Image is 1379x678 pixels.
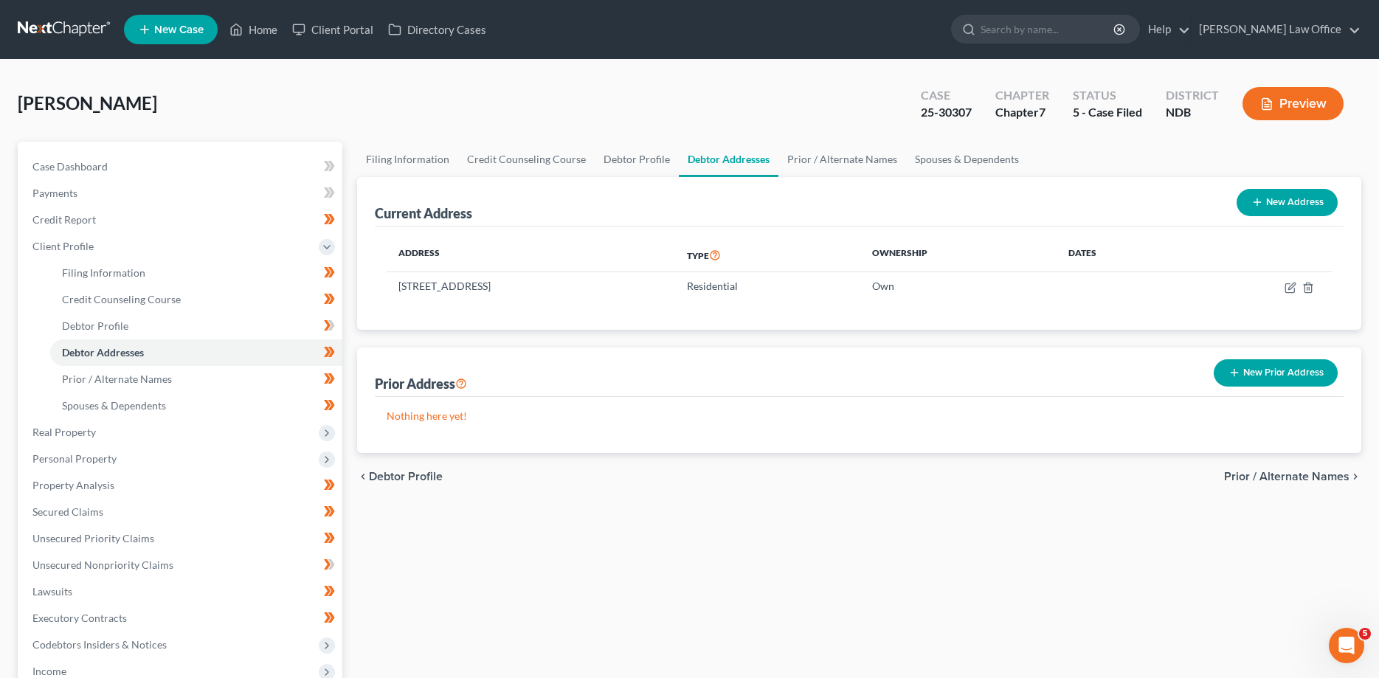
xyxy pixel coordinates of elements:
[50,313,342,339] a: Debtor Profile
[32,585,72,598] span: Lawsuits
[62,319,128,332] span: Debtor Profile
[387,272,674,300] td: [STREET_ADDRESS]
[21,499,342,525] a: Secured Claims
[32,426,96,438] span: Real Property
[860,272,1057,300] td: Own
[679,142,778,177] a: Debtor Addresses
[50,260,342,286] a: Filing Information
[381,16,494,43] a: Directory Cases
[387,409,1332,423] p: Nothing here yet!
[1224,471,1361,482] button: Prior / Alternate Names chevron_right
[32,505,103,518] span: Secured Claims
[21,180,342,207] a: Payments
[21,525,342,552] a: Unsecured Priority Claims
[995,87,1049,104] div: Chapter
[1073,87,1142,104] div: Status
[154,24,204,35] span: New Case
[1057,238,1185,272] th: Dates
[21,207,342,233] a: Credit Report
[18,92,157,114] span: [PERSON_NAME]
[21,578,342,605] a: Lawsuits
[995,104,1049,121] div: Chapter
[675,272,860,300] td: Residential
[675,238,860,272] th: Type
[62,293,181,305] span: Credit Counseling Course
[32,213,96,226] span: Credit Report
[21,472,342,499] a: Property Analysis
[285,16,381,43] a: Client Portal
[357,471,369,482] i: chevron_left
[50,366,342,392] a: Prior / Alternate Names
[595,142,679,177] a: Debtor Profile
[1349,471,1361,482] i: chevron_right
[21,605,342,632] a: Executory Contracts
[32,452,117,465] span: Personal Property
[387,238,674,272] th: Address
[32,558,173,571] span: Unsecured Nonpriority Claims
[62,346,144,359] span: Debtor Addresses
[62,266,145,279] span: Filing Information
[357,142,458,177] a: Filing Information
[32,612,127,624] span: Executory Contracts
[32,638,167,651] span: Codebtors Insiders & Notices
[50,339,342,366] a: Debtor Addresses
[62,399,166,412] span: Spouses & Dependents
[21,552,342,578] a: Unsecured Nonpriority Claims
[21,153,342,180] a: Case Dashboard
[778,142,906,177] a: Prior / Alternate Names
[1073,104,1142,121] div: 5 - Case Filed
[1237,189,1338,216] button: New Address
[921,104,972,121] div: 25-30307
[375,204,472,222] div: Current Address
[1192,16,1361,43] a: [PERSON_NAME] Law Office
[375,375,467,392] div: Prior Address
[32,532,154,544] span: Unsecured Priority Claims
[1359,628,1371,640] span: 5
[906,142,1028,177] a: Spouses & Dependents
[1243,87,1344,120] button: Preview
[62,373,172,385] span: Prior / Alternate Names
[860,238,1057,272] th: Ownership
[981,15,1116,43] input: Search by name...
[1141,16,1190,43] a: Help
[32,187,77,199] span: Payments
[32,240,94,252] span: Client Profile
[1224,471,1349,482] span: Prior / Alternate Names
[1166,87,1219,104] div: District
[50,286,342,313] a: Credit Counseling Course
[50,392,342,419] a: Spouses & Dependents
[32,160,108,173] span: Case Dashboard
[1214,359,1338,387] button: New Prior Address
[1166,104,1219,121] div: NDB
[357,471,443,482] button: chevron_left Debtor Profile
[1039,105,1046,119] span: 7
[458,142,595,177] a: Credit Counseling Course
[369,471,443,482] span: Debtor Profile
[32,479,114,491] span: Property Analysis
[1329,628,1364,663] iframe: Intercom live chat
[921,87,972,104] div: Case
[32,665,66,677] span: Income
[222,16,285,43] a: Home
